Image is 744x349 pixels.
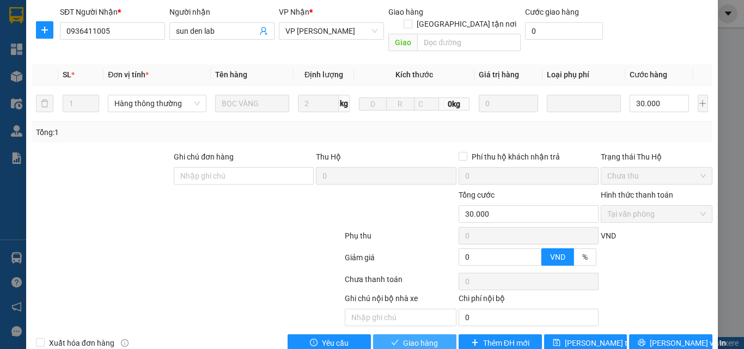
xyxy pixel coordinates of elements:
span: Giao hàng [403,337,438,349]
input: C [414,97,439,111]
span: Hàng thông thường [114,95,200,112]
span: info-circle [121,339,129,347]
span: VND [601,231,616,240]
span: Khách không kê khai [52,79,77,121]
span: VP gửi: [12,17,113,29]
span: Địa chỉ: [73,45,102,54]
span: [PERSON_NAME] và In [650,337,726,349]
span: Tên hàng [215,70,247,79]
button: delete [36,95,53,112]
span: Giá trị hàng [479,70,519,79]
span: exclamation-circle [310,339,318,347]
span: Tên hàng [8,60,23,77]
input: Dọc đường [417,34,521,51]
span: Cước (VNĐ) [78,60,99,77]
span: Chưa thu [607,168,706,184]
span: SL [63,70,71,79]
span: Yêu cầu [322,337,349,349]
span: Xuất hóa đơn hàng [45,337,119,349]
span: 0kg [439,97,470,111]
input: VD: Bàn, Ghế [215,95,289,112]
label: Ghi chú đơn hàng [174,152,234,161]
span: Thêm ĐH mới [483,337,529,349]
label: Hình thức thanh toán [601,191,673,199]
span: vp 64 vcc [46,34,75,42]
span: plus [471,339,479,347]
span: Giao [388,34,417,51]
div: Trạng thái Thu Hộ [601,151,712,163]
div: Phụ thu [344,230,458,249]
th: Loại phụ phí [542,64,625,85]
span: Số Lượng [29,60,51,77]
div: Giảm giá [344,252,458,271]
span: plus [36,26,53,34]
input: 0 [479,95,538,112]
button: plus [698,95,708,112]
span: VP Nhận [279,8,309,16]
span: Cước nhận/giao [101,60,132,77]
span: Thu Hộ [316,152,341,161]
strong: Số ĐT: [11,46,102,54]
span: Đơn vị tính [108,70,149,79]
span: Tổng cước [459,191,495,199]
strong: Người gửi: [11,34,45,42]
span: printer [638,339,645,347]
span: Phí thu hộ khách nhận trả [467,151,564,163]
span: 64 Võ Chí Công [44,17,113,29]
input: R [386,97,414,111]
span: check [391,339,399,347]
span: Giao hàng [388,8,423,16]
input: Cước giao hàng [525,22,603,40]
input: Nhập ghi chú [345,309,456,326]
span: Kích thước [395,70,433,79]
span: % [582,253,588,261]
span: Định lượng [304,70,343,79]
span: save [553,339,560,347]
div: Chi phí nội bộ [459,292,599,309]
button: plus [36,21,53,39]
span: 0911882650 / [33,46,102,54]
input: D [359,97,387,111]
span: [GEOGRAPHIC_DATA] tận nơi [412,18,521,30]
div: Ghi chú nội bộ nhà xe [345,292,456,309]
span: [PERSON_NAME] thay đổi [565,337,652,349]
input: Ghi chú đơn hàng [174,167,314,185]
span: VND [550,253,565,261]
span: VP Võ Chí Công [285,23,377,39]
label: Cước giao hàng [525,8,579,16]
div: Người nhận [169,6,275,18]
span: Giá trị (VNĐ) [54,60,75,77]
span: user-add [259,27,268,35]
span: Tại văn phòng [607,206,706,222]
div: SĐT Người Nhận [60,6,165,18]
div: Tổng: 1 [36,126,288,138]
span: Cước hàng [630,70,667,79]
span: kg [339,95,350,112]
div: Chưa thanh toán [344,273,458,292]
